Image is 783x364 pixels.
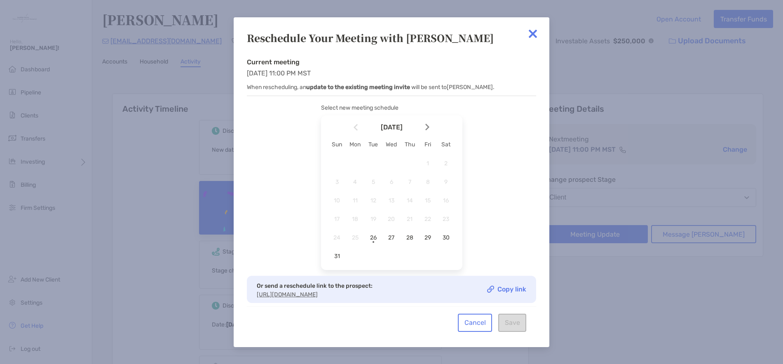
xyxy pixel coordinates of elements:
div: Tue [364,141,382,148]
span: [DATE] [359,124,424,131]
img: Arrow icon [425,124,429,131]
div: Sat [437,141,455,148]
span: 9 [439,178,453,186]
span: 2 [439,160,453,167]
a: Copy link [487,286,526,293]
span: 12 [366,197,380,204]
p: Or send a reschedule link to the prospect: [257,281,373,291]
span: 4 [348,178,362,186]
span: 30 [439,234,453,241]
span: 27 [384,234,399,241]
img: close modal icon [525,26,541,42]
span: 23 [439,216,453,223]
span: 20 [384,216,399,223]
span: 13 [384,197,399,204]
span: 3 [330,178,344,186]
span: 25 [348,234,362,241]
div: Wed [382,141,401,148]
span: 6 [384,178,399,186]
img: Copy link icon [487,286,494,293]
button: Cancel [458,314,492,332]
b: update to the existing meeting invite [306,84,410,91]
span: 14 [403,197,417,204]
span: 16 [439,197,453,204]
span: 1 [421,160,435,167]
span: 21 [403,216,417,223]
span: 29 [421,234,435,241]
span: 11 [348,197,362,204]
span: 5 [366,178,380,186]
div: Mon [346,141,364,148]
span: 28 [403,234,417,241]
span: 26 [366,234,380,241]
img: Arrow icon [354,124,358,131]
h4: Current meeting [247,58,536,66]
p: When rescheduling, an will be sent to [PERSON_NAME] . [247,82,536,92]
span: 18 [348,216,362,223]
span: Select new meeting schedule [321,104,399,111]
div: Reschedule Your Meeting with [PERSON_NAME] [247,31,536,45]
span: 31 [330,253,344,260]
div: Thu [401,141,419,148]
span: 17 [330,216,344,223]
span: 19 [366,216,380,223]
span: 15 [421,197,435,204]
span: 8 [421,178,435,186]
div: Fri [419,141,437,148]
span: 24 [330,234,344,241]
div: Sun [328,141,346,148]
span: 10 [330,197,344,204]
div: [DATE] 11:00 PM MST [247,58,536,96]
span: 22 [421,216,435,223]
span: 7 [403,178,417,186]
